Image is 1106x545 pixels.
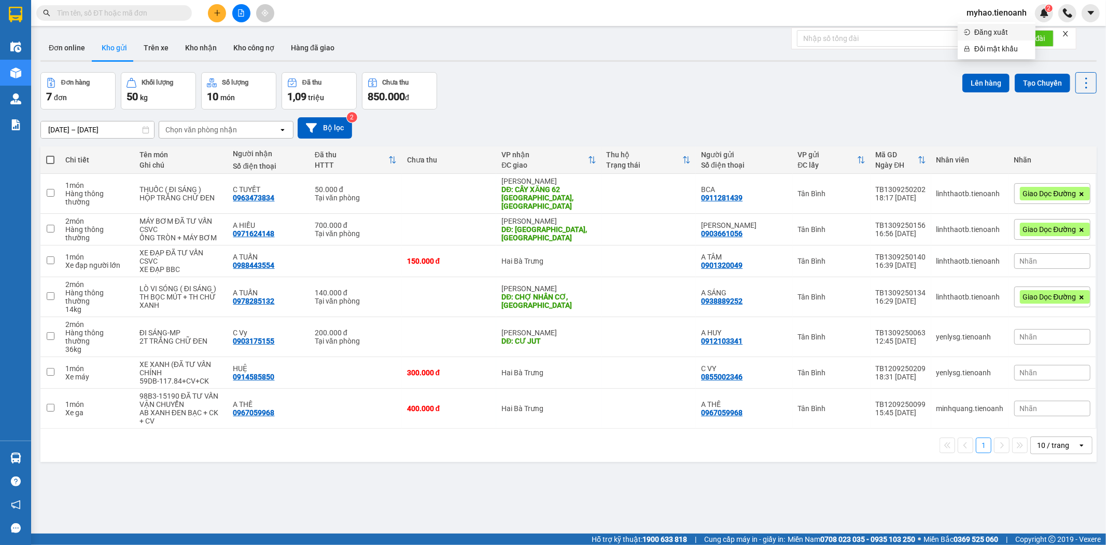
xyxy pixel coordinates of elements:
[222,79,248,86] div: Số lượng
[233,149,304,158] div: Người nhận
[310,146,402,174] th: Toggle SortBy
[974,43,1029,55] span: Đổi mật khẩu
[936,225,1004,234] div: linhthaotb.tienoanh
[139,194,223,202] div: HỘP TRẮNG CHỮ ĐEN
[876,289,926,297] div: TB1309250134
[501,151,587,159] div: VP nhận
[704,534,785,545] span: Cung cấp máy in - giấy in:
[368,90,405,103] span: 850.000
[139,360,223,377] div: XE XANH (ĐÃ TƯ VẤN CHÍNH
[798,369,865,377] div: Tân Bình
[233,261,275,269] div: 0988443554
[501,161,587,169] div: ĐC giao
[65,364,129,373] div: 1 món
[139,329,223,337] div: ĐI SÁNG-MP
[958,6,1035,19] span: myhao.tienoanh
[308,93,324,102] span: triệu
[936,293,1004,301] div: linhthaotb.tienoanh
[592,534,687,545] span: Hỗ trợ kỹ thuật:
[65,289,129,305] div: Hàng thông thường
[10,119,21,130] img: solution-icon
[139,293,223,309] div: TH BỌC MÚT + TH CHỮ XANH
[1014,156,1090,164] div: Nhãn
[976,438,991,453] button: 1
[798,161,857,169] div: ĐC lấy
[41,121,154,138] input: Select a date range.
[383,79,409,86] div: Chưa thu
[1048,536,1056,543] span: copyright
[140,93,148,102] span: kg
[701,289,787,297] div: A SÁNG
[701,364,787,373] div: C VY
[798,257,865,265] div: Tân Bình
[1020,369,1038,377] span: Nhãn
[701,185,787,194] div: BCA
[139,161,223,169] div: Ghi chú
[936,369,1004,377] div: yenlysg.tienoanh
[798,225,865,234] div: Tân Bình
[936,189,1004,198] div: linhthaotb.tienoanh
[40,72,116,110] button: Đơn hàng7đơn
[607,161,683,169] div: Trạng thái
[701,221,787,229] div: ĐỨC THỊNH
[876,261,926,269] div: 16:39 [DATE]
[315,185,397,194] div: 50.000 đ
[923,534,998,545] span: Miền Bắc
[139,284,223,293] div: LÒ VI SÓNG ( ĐI SÁNG )
[233,337,275,345] div: 0903175155
[139,265,223,274] div: XE ĐẠP BBC
[407,156,492,164] div: Chưa thu
[142,79,173,86] div: Khối lượng
[798,404,865,413] div: Tân Bình
[220,93,235,102] span: món
[207,90,218,103] span: 10
[876,373,926,381] div: 18:31 [DATE]
[1040,8,1049,18] img: icon-new-feature
[139,151,223,159] div: Tên món
[135,35,177,60] button: Trên xe
[701,329,787,337] div: A HUY
[139,234,223,242] div: ỐNG TRÒN + MÁY BƠM
[798,293,865,301] div: Tân Bình
[233,289,304,297] div: A TUẤN
[820,535,915,543] strong: 0708 023 035 - 0935 103 250
[214,9,221,17] span: plus
[177,35,225,60] button: Kho nhận
[139,185,223,194] div: THUỐC ( ĐI SÁNG )
[233,229,275,238] div: 0971624148
[233,221,304,229] div: A HIẾU
[701,229,743,238] div: 0903661056
[233,194,275,202] div: 0963473834
[701,408,743,417] div: 0967059968
[964,46,970,52] span: lock
[43,9,50,17] span: search
[65,400,129,408] div: 1 món
[10,67,21,78] img: warehouse-icon
[11,523,21,533] span: message
[1045,5,1053,12] sup: 2
[65,225,129,242] div: Hàng thông thường
[10,93,21,104] img: warehouse-icon
[65,189,129,206] div: Hàng thông thường
[1086,8,1096,18] span: caret-down
[1023,292,1076,302] span: Giao Dọc Đường
[701,400,787,408] div: A THẾ
[701,253,787,261] div: A TÂM
[11,476,21,486] span: question-circle
[1020,257,1038,265] span: Nhãn
[496,146,601,174] th: Toggle SortBy
[315,289,397,297] div: 140.000 đ
[54,93,67,102] span: đơn
[876,161,918,169] div: Ngày ĐH
[139,377,223,385] div: 59DB-117.84+CV+CK
[93,35,135,60] button: Kho gửi
[65,320,129,329] div: 2 món
[233,185,304,194] div: C TUYẾT
[501,293,596,309] div: DĐ: CHỢ NHÂN CƠ, ĐẮK NÔNG
[798,333,865,341] div: Tân Bình
[642,535,687,543] strong: 1900 633 818
[501,284,596,293] div: [PERSON_NAME]
[208,4,226,22] button: plus
[798,189,865,198] div: Tân Bình
[233,162,304,170] div: Số điện thoại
